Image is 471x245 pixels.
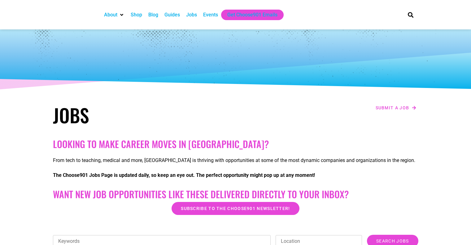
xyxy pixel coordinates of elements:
[181,206,290,211] span: Subscribe to the Choose901 newsletter!
[227,11,277,19] a: Get Choose901 Emails
[53,138,418,150] h2: Looking to make career moves in [GEOGRAPHIC_DATA]?
[53,189,418,200] h2: Want New Job Opportunities like these Delivered Directly to your Inbox?
[53,104,233,126] h1: Jobs
[172,202,299,215] a: Subscribe to the Choose901 newsletter!
[101,10,128,20] div: About
[405,10,416,20] div: Search
[53,157,418,164] p: From tech to teaching, medical and more, [GEOGRAPHIC_DATA] is thriving with opportunities at some...
[53,172,315,178] strong: The Choose901 Jobs Page is updated daily, so keep an eye out. The perfect opportunity might pop u...
[131,11,142,19] a: Shop
[148,11,158,19] a: Blog
[164,11,180,19] a: Guides
[104,11,117,19] a: About
[186,11,197,19] a: Jobs
[376,106,409,110] span: Submit a job
[203,11,218,19] a: Events
[101,10,397,20] nav: Main nav
[374,104,418,112] a: Submit a job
